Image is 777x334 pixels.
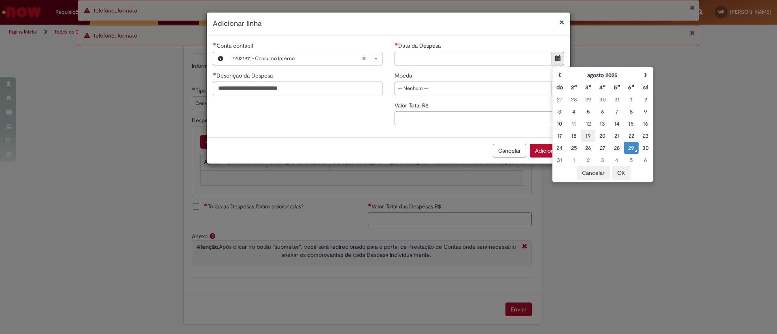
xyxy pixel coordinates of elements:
div: 31 July 2025 Thursday [612,95,622,103]
div: 03 August 2025 Sunday [554,107,565,116]
button: Conta contábil, Visualizar este registro 72021911 - Consumo Interno [213,52,228,65]
div: 04 August 2025 Monday [569,107,579,116]
button: Fechar modal [559,18,564,26]
div: 01 August 2025 Friday [626,95,636,103]
div: 02 August 2025 Saturday [641,95,651,103]
span: Valor Total R$ [395,102,430,109]
th: Quarta-feira [595,81,609,93]
div: 20 August 2025 Wednesday [597,132,607,140]
span: Necessários - Conta contábil [217,42,255,49]
span: -- Nenhum -- [398,82,548,95]
div: 13 August 2025 Wednesday [597,120,607,128]
button: Cancelar [493,144,526,158]
th: Sábado [639,81,653,93]
div: 28 July 2025 Monday [569,95,579,103]
div: 27 July 2025 Sunday [554,95,565,103]
th: Sexta-feira [624,81,638,93]
button: Mostrar calendário para Data da Despesa [552,52,564,65]
input: Data da Despesa [395,52,552,65]
div: 06 August 2025 Wednesday [597,107,607,116]
th: Próximo mês [639,69,653,81]
a: 72021911 - Consumo InternoLimpar campo Conta contábil [228,52,382,65]
div: 18 August 2025 Monday [569,132,579,140]
span: Moeda [395,72,414,79]
button: Adicionar [530,144,564,158]
th: Quinta-feira [610,81,624,93]
div: 08 August 2025 Friday [626,107,636,116]
div: 05 August 2025 Tuesday [583,107,593,116]
div: 10 August 2025 Sunday [554,120,565,128]
button: Cancelar [577,166,610,180]
div: 12 August 2025 Tuesday [583,120,593,128]
div: 02 September 2025 Tuesday [583,156,593,164]
span: Descrição da Despesa [217,72,274,79]
span: 72021911 - Consumo Interno [232,52,362,65]
div: 11 August 2025 Monday [569,120,579,128]
th: agosto 2025. Alternar mês [567,69,638,81]
div: 06 September 2025 Saturday [641,156,651,164]
div: 26 August 2025 Tuesday [583,144,593,152]
span: Data da Despesa [398,42,442,49]
h2: Adicionar linha [213,19,564,29]
div: 14 August 2025 Thursday [612,120,622,128]
div: 24 August 2025 Sunday [554,144,565,152]
div: 05 September 2025 Friday [626,156,636,164]
div: 03 September 2025 Wednesday [597,156,607,164]
div: 09 August 2025 Saturday [641,107,651,116]
button: OK [612,166,631,180]
div: 15 August 2025 Friday [626,120,636,128]
div: 23 August 2025 Saturday [641,132,651,140]
div: 01 September 2025 Monday [569,156,579,164]
th: Segunda-feira [567,81,581,93]
div: 04 September 2025 Thursday [612,156,622,164]
input: Valor Total R$ [395,111,564,125]
div: Escolher data [552,67,653,182]
div: 28 August 2025 Thursday [612,144,622,152]
div: 22 August 2025 Friday [626,132,636,140]
div: 27 August 2025 Wednesday [597,144,607,152]
div: 21 August 2025 Thursday [612,132,622,140]
div: 29 July 2025 Tuesday [583,95,593,103]
input: Descrição da Despesa [213,82,382,95]
div: 17 August 2025 Sunday [554,132,565,140]
div: 30 July 2025 Wednesday [597,95,607,103]
div: 31 August 2025 Sunday [554,156,565,164]
span: Obrigatório Preenchido [213,42,217,46]
div: 25 August 2025 Monday [569,144,579,152]
abbr: Limpar campo Conta contábil [358,52,370,65]
span: Necessários [395,42,398,46]
div: 19 August 2025 Tuesday [583,132,593,140]
div: 07 August 2025 Thursday [612,107,622,116]
th: Domingo [552,81,567,93]
th: Terça-feira [581,81,595,93]
th: Mês anterior [552,69,567,81]
div: 30 August 2025 Saturday [641,144,651,152]
span: Obrigatório Preenchido [213,72,217,76]
div: 16 August 2025 Saturday [641,120,651,128]
div: O seletor de data foi aberto.29 August 2025 Friday [626,144,636,152]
